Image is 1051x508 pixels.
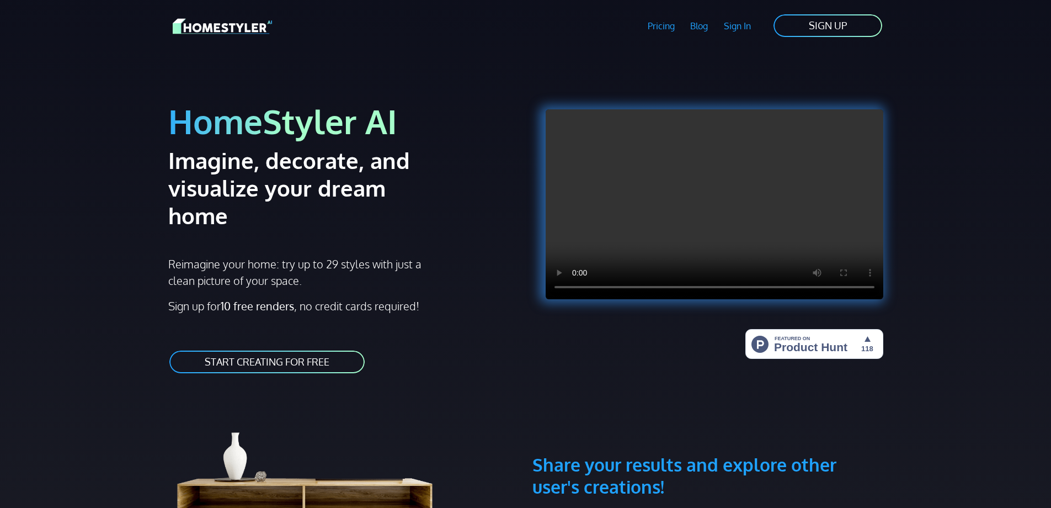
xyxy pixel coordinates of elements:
[168,146,449,229] h2: Imagine, decorate, and visualize your dream home
[639,13,682,39] a: Pricing
[532,401,883,498] h3: Share your results and explore other user's creations!
[745,329,883,359] img: HomeStyler AI - Interior Design Made Easy: One Click to Your Dream Home | Product Hunt
[168,256,431,289] p: Reimagine your home: try up to 29 styles with just a clean picture of your space.
[168,100,519,142] h1: HomeStyler AI
[221,299,294,313] strong: 10 free renders
[173,17,272,36] img: HomeStyler AI logo
[168,350,366,374] a: START CREATING FOR FREE
[772,13,883,38] a: SIGN UP
[168,298,519,314] p: Sign up for , no credit cards required!
[682,13,716,39] a: Blog
[716,13,759,39] a: Sign In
